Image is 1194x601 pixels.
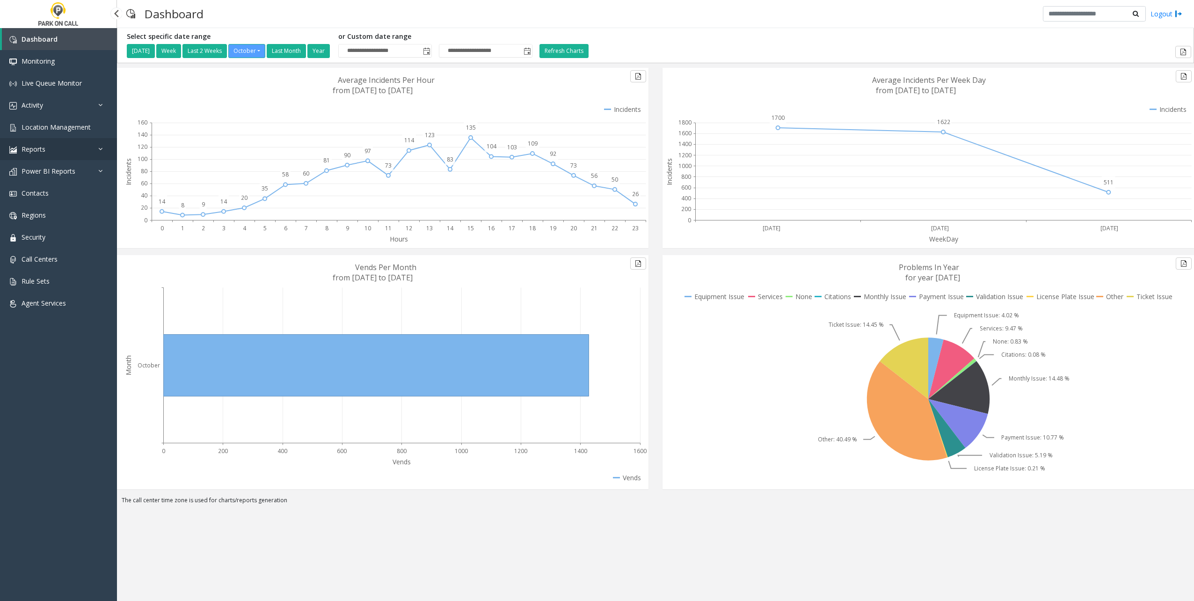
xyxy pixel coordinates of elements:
[126,2,135,25] img: pageIcon
[678,118,692,126] text: 1800
[141,204,147,212] text: 20
[22,145,45,154] span: Reports
[1001,433,1064,441] text: Payment Issue: 10.77 %
[974,464,1045,472] text: License Plate Issue: 0.21 %
[421,44,431,58] span: Toggle popup
[899,262,959,272] text: Problems In Year
[22,167,75,176] span: Power BI Reports
[141,179,147,187] text: 60
[406,224,412,232] text: 12
[2,28,117,50] a: Dashboard
[202,200,205,208] text: 9
[980,324,1023,332] text: Services: 9.47 %
[9,234,17,242] img: 'icon'
[633,447,647,455] text: 1600
[1001,351,1046,359] text: Citations: 0.08 %
[447,224,454,232] text: 14
[385,224,392,232] text: 11
[228,44,265,58] button: October
[385,161,392,169] text: 73
[612,224,618,232] text: 22
[303,169,309,177] text: 60
[22,211,46,220] span: Regions
[263,224,267,232] text: 5
[488,224,495,232] text: 16
[333,272,413,283] text: from [DATE] to [DATE]
[159,198,166,205] text: 14
[990,451,1053,459] text: Validation Issue: 5.19 %
[222,224,226,232] text: 3
[529,224,536,232] text: 18
[467,224,474,232] text: 15
[1009,374,1070,382] text: Monthly Issue: 14.48 %
[127,33,331,41] h5: Select specific date range
[333,85,413,95] text: from [DATE] to [DATE]
[876,85,956,95] text: from [DATE] to [DATE]
[591,224,597,232] text: 21
[9,36,17,44] img: 'icon'
[937,118,950,126] text: 1622
[181,201,184,209] text: 8
[574,447,587,455] text: 1400
[124,355,133,375] text: Month
[570,224,577,232] text: 20
[9,212,17,220] img: 'icon'
[528,139,538,147] text: 109
[22,189,49,198] span: Contacts
[117,496,1194,509] div: The call center time zone is used for charts/reports generation
[202,224,205,232] text: 2
[931,224,949,232] text: [DATE]
[630,70,646,82] button: Export to pdf
[681,194,691,202] text: 400
[678,162,692,170] text: 1000
[307,44,330,58] button: Year
[22,277,50,286] span: Rule Sets
[829,321,884,329] text: Ticket Issue: 14.45 %
[9,58,17,66] img: 'icon'
[127,44,155,58] button: [DATE]
[22,123,91,132] span: Location Management
[9,80,17,88] img: 'icon'
[344,151,350,159] text: 90
[355,262,416,272] text: Vends Per Month
[1100,224,1118,232] text: [DATE]
[325,224,328,232] text: 8
[632,190,639,198] text: 26
[138,155,147,163] text: 100
[338,33,532,41] h5: or Custom date range
[1176,257,1192,270] button: Export to pdf
[346,224,349,232] text: 9
[570,161,577,169] text: 73
[425,131,435,139] text: 123
[138,361,160,369] text: October
[678,140,692,148] text: 1400
[22,79,82,88] span: Live Queue Monitor
[466,124,476,132] text: 135
[1175,46,1191,58] button: Export to pdf
[630,257,646,270] button: Export to pdf
[144,216,147,224] text: 0
[447,155,453,163] text: 83
[772,114,785,122] text: 1700
[182,44,227,58] button: Last 2 Weeks
[337,447,347,455] text: 600
[338,75,435,85] text: Average Incidents Per Hour
[138,131,147,139] text: 140
[390,235,408,243] text: Hours
[364,224,371,232] text: 10
[22,101,43,110] span: Activity
[954,311,1019,319] text: Equipment Issue: 4.02 %
[1176,70,1192,82] button: Export to pdf
[514,447,527,455] text: 1200
[282,170,289,178] text: 58
[763,224,780,232] text: [DATE]
[22,255,58,264] span: Call Centers
[404,136,415,144] text: 114
[9,102,17,110] img: 'icon'
[284,224,287,232] text: 6
[509,224,515,232] text: 17
[9,168,17,176] img: 'icon'
[267,44,306,58] button: Last Month
[9,256,17,264] img: 'icon'
[632,224,639,232] text: 23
